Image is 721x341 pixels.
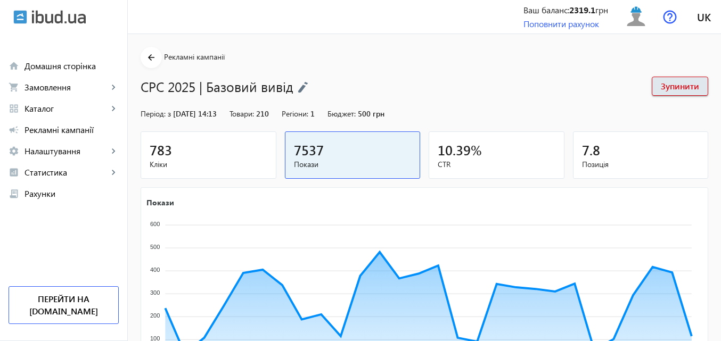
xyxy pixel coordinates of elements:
[9,82,19,93] mat-icon: shopping_cart
[9,167,19,178] mat-icon: analytics
[108,82,119,93] mat-icon: keyboard_arrow_right
[24,167,108,178] span: Статистика
[24,82,108,93] span: Замовлення
[164,52,225,62] span: Рекламні кампанії
[24,103,108,114] span: Каталог
[663,10,677,24] img: help.svg
[697,10,711,23] span: uk
[9,188,19,199] mat-icon: receipt_long
[438,159,555,170] span: CTR
[141,77,641,96] h1: CPC 2025 | Базовий вивід
[150,267,160,273] tspan: 400
[282,109,308,119] span: Регіони:
[146,197,174,207] text: Покази
[358,109,384,119] span: 500 грн
[294,141,324,159] span: 7537
[661,80,699,92] span: Зупинити
[150,159,267,170] span: Кліки
[523,18,599,29] a: Поповнити рахунок
[108,146,119,156] mat-icon: keyboard_arrow_right
[150,141,172,159] span: 783
[624,5,648,29] img: user.svg
[256,109,269,119] span: 210
[150,221,160,227] tspan: 600
[13,10,27,24] img: ibud.svg
[150,244,160,250] tspan: 500
[9,61,19,71] mat-icon: home
[24,188,119,199] span: Рахунки
[310,109,315,119] span: 1
[108,167,119,178] mat-icon: keyboard_arrow_right
[24,61,119,71] span: Домашня сторінка
[438,141,471,159] span: 10.39
[294,159,412,170] span: Покази
[141,109,171,119] span: Період: з
[471,141,482,159] span: %
[32,10,86,24] img: ibud_text.svg
[652,77,708,96] button: Зупинити
[9,103,19,114] mat-icon: grid_view
[523,4,608,16] div: Ваш баланс: грн
[230,109,254,119] span: Товари:
[9,286,119,324] a: Перейти на [DOMAIN_NAME]
[582,141,600,159] span: 7.8
[145,51,158,64] mat-icon: arrow_back
[150,312,160,319] tspan: 200
[150,289,160,296] tspan: 300
[173,109,217,119] span: [DATE] 14:13
[582,159,700,170] span: Позиція
[327,109,356,119] span: Бюджет:
[24,124,119,135] span: Рекламні кампанії
[9,146,19,156] mat-icon: settings
[108,103,119,114] mat-icon: keyboard_arrow_right
[9,124,19,135] mat-icon: campaign
[24,146,108,156] span: Налаштування
[569,4,595,15] b: 2319.1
